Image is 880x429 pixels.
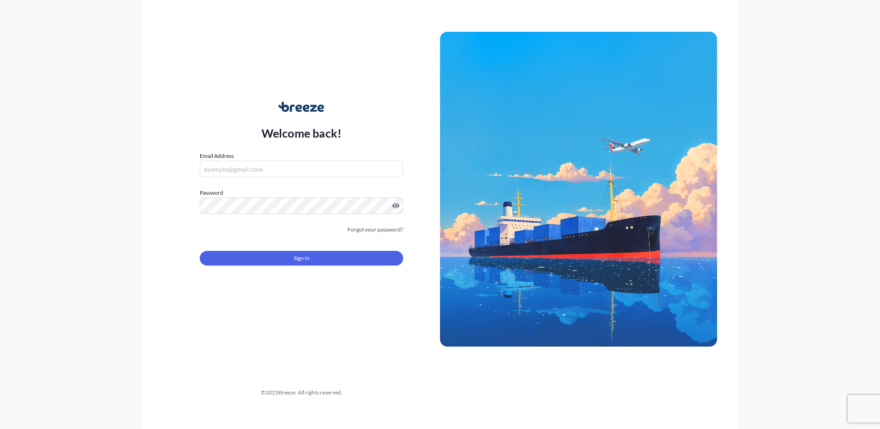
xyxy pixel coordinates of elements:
[440,32,717,347] img: Ship illustration
[294,254,310,263] span: Sign In
[261,126,342,140] p: Welcome back!
[200,251,403,266] button: Sign In
[200,161,403,177] input: example@gmail.com
[392,202,399,209] button: Show password
[163,388,440,397] div: © 2025 Breeze. All rights reserved.
[200,188,403,197] label: Password
[200,151,234,161] label: Email Address
[347,225,403,234] a: Forgot your password?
